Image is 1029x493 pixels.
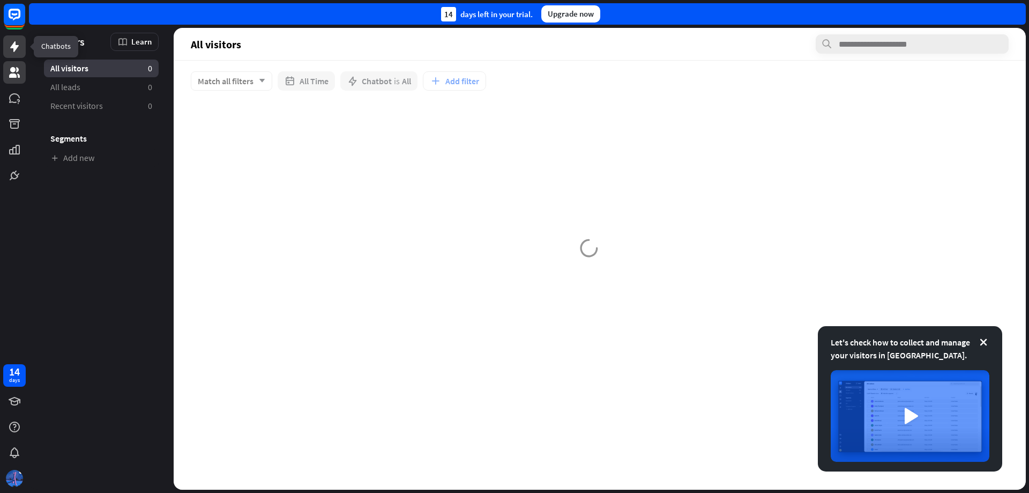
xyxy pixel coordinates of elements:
[441,7,456,21] div: 14
[44,149,159,167] a: Add new
[50,35,85,48] span: Visitors
[131,36,152,47] span: Learn
[44,97,159,115] a: Recent visitors 0
[831,370,989,462] img: image
[148,100,152,112] aside: 0
[191,38,241,50] span: All visitors
[9,367,20,377] div: 14
[148,82,152,93] aside: 0
[9,4,41,36] button: Open LiveChat chat widget
[3,364,26,387] a: 14 days
[541,5,600,23] div: Upgrade now
[9,377,20,384] div: days
[50,63,88,74] span: All visitors
[441,7,533,21] div: days left in your trial.
[831,336,989,362] div: Let's check how to collect and manage your visitors in [GEOGRAPHIC_DATA].
[50,82,80,93] span: All leads
[50,100,103,112] span: Recent visitors
[44,78,159,96] a: All leads 0
[44,133,159,144] h3: Segments
[148,63,152,74] aside: 0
